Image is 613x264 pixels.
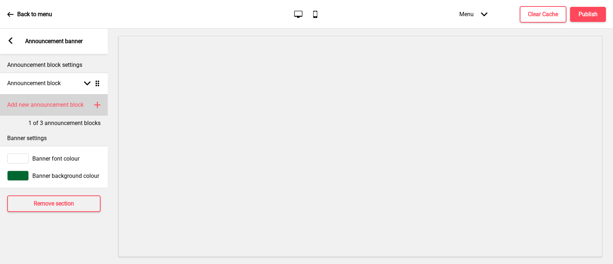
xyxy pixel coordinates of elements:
a: Back to menu [7,5,52,24]
button: Clear Cache [520,6,566,23]
span: Banner font colour [32,155,79,162]
h4: Announcement block [7,79,61,87]
h4: Publish [579,10,598,18]
p: 1 of 3 announcement blocks [28,119,101,127]
h4: Add new announcement block [7,101,84,109]
button: Remove section [7,195,101,212]
h4: Remove section [34,200,74,208]
span: Banner background colour [32,172,99,179]
h4: Clear Cache [528,10,558,18]
div: Banner font colour [7,153,101,163]
div: Menu [452,4,494,25]
p: Announcement block settings [7,61,101,69]
p: Announcement banner [25,37,83,45]
div: Banner background colour [7,171,101,181]
p: Banner settings [7,134,101,142]
p: Back to menu [17,10,52,18]
button: Publish [570,7,606,22]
